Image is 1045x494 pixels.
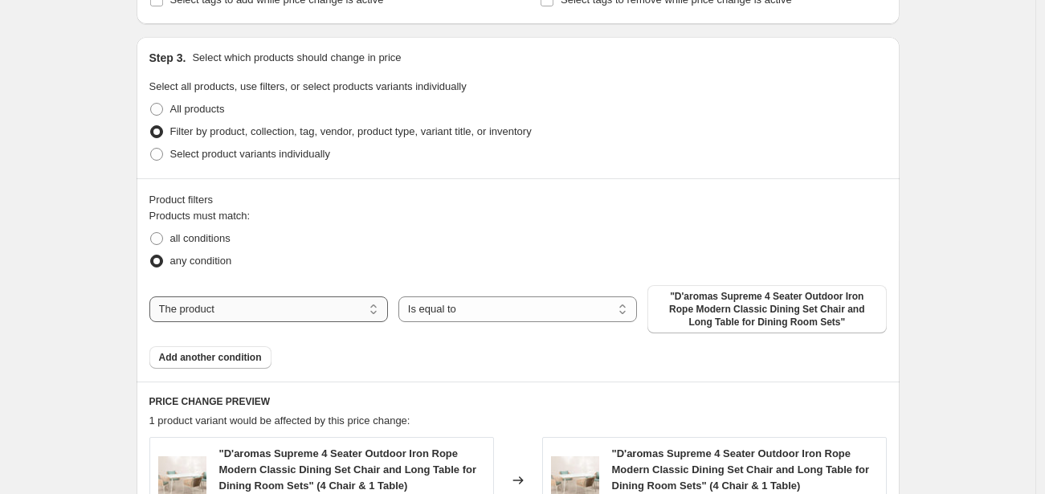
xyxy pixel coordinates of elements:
h2: Step 3. [149,50,186,66]
span: any condition [170,255,232,267]
span: Select product variants individually [170,148,330,160]
span: 1 product variant would be affected by this price change: [149,414,410,427]
span: "D'aromas Supreme 4 Seater Outdoor Iron Rope Modern Classic Dining Set Chair and Long Table for D... [657,290,876,329]
span: all conditions [170,232,231,244]
p: Select which products should change in price [192,50,401,66]
span: All products [170,103,225,115]
button: "D'aromas Supreme 4 Seater Outdoor Iron Rope Modern Classic Dining Set Chair and Long Table for D... [647,285,886,333]
span: "D'aromas Supreme 4 Seater Outdoor Iron Rope Modern Classic Dining Set Chair and Long Table for D... [612,447,869,492]
span: "D'aromas Supreme 4 Seater Outdoor Iron Rope Modern Classic Dining Set Chair and Long Table for D... [219,447,476,492]
h6: PRICE CHANGE PREVIEW [149,395,887,408]
span: Products must match: [149,210,251,222]
span: Add another condition [159,351,262,364]
span: Select all products, use filters, or select products variants individually [149,80,467,92]
button: Add another condition [149,346,271,369]
div: Product filters [149,192,887,208]
span: Filter by product, collection, tag, vendor, product type, variant title, or inventory [170,125,532,137]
